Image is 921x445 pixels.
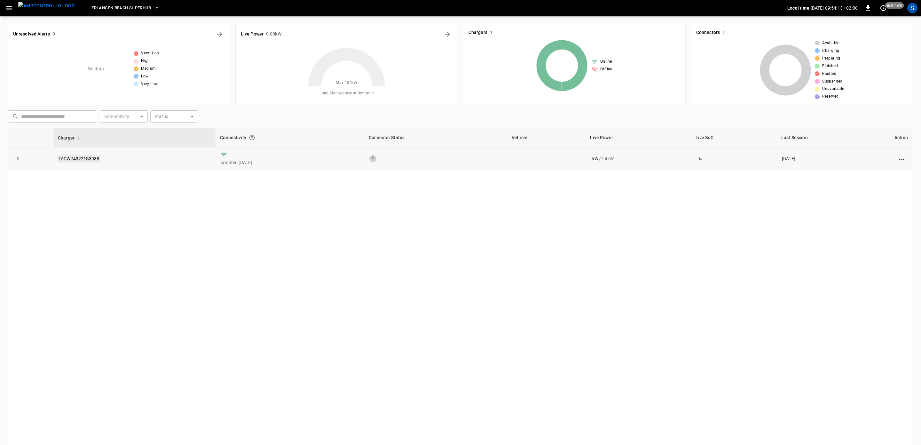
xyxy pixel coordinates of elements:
div: 1 [369,155,376,162]
span: Reserved [822,93,838,100]
th: Live SoC [691,128,777,147]
th: Vehicle [507,128,586,147]
h6: 0.00 kW [266,31,281,38]
div: Connectivity [220,132,359,143]
span: Online [600,59,612,65]
span: Low [141,73,148,80]
span: Medium [141,66,156,72]
p: [DATE] 09:54:13 +02:00 [811,5,858,11]
span: Load Management = Dynamic [319,90,374,97]
th: Live Power [586,128,691,147]
span: Unavailable [822,86,844,92]
button: Erlangen Beach Superhub [89,2,162,14]
span: Available [822,40,839,46]
span: Max. 100 kW [336,80,358,86]
h6: Unresolved Alerts [13,31,50,38]
h6: Live Power [241,31,264,38]
button: Energy Overview [442,29,453,39]
a: TACW743221S3938 [57,155,100,163]
td: - [507,147,586,170]
span: Very Low [141,81,158,87]
button: All Alerts [215,29,225,39]
span: Suspended [822,78,843,85]
span: Very High [141,50,159,57]
th: Connector Status [364,128,507,147]
th: Action [890,128,913,147]
p: Local time [787,5,809,11]
td: - % [691,147,777,170]
div: / 7.4 kW [591,155,686,162]
span: Erlangen Beach Superhub [91,4,151,12]
span: Faulted [822,71,836,77]
div: profile-icon [907,3,917,13]
p: - kW [591,155,598,162]
span: Finished [822,63,838,69]
p: No data [88,66,104,72]
button: Connection between the charger and our software. [246,132,258,143]
h6: Connectors [696,29,720,36]
span: Charger [58,134,83,142]
p: updated [DATE] [221,159,359,166]
button: set refresh interval [878,3,888,13]
h6: 0 [52,31,55,38]
span: just now [885,2,904,9]
h6: 1 [722,29,725,36]
span: Offline [600,66,612,73]
h6: Chargers [468,29,487,36]
div: action cell options [898,155,906,162]
button: expand row [13,154,23,163]
span: Preparing [822,55,840,62]
th: Last Session [777,128,890,147]
td: [DATE] [777,147,890,170]
img: ampcontrol.io logo [18,2,75,10]
span: Charging [822,48,839,54]
span: High [141,58,150,64]
h6: 1 [490,29,492,36]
